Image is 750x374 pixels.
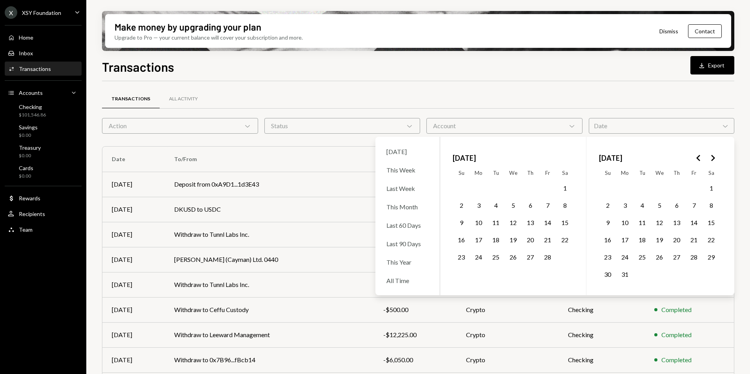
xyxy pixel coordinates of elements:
[651,214,668,231] button: Wednesday, March 12th, 2025
[165,347,374,372] td: Withdraw to 0x7B96...fBcb14
[488,214,504,231] button: Tuesday, February 11th, 2025
[426,118,583,134] div: Account
[453,197,470,213] button: Sunday, February 2nd, 2025
[470,197,487,213] button: Monday, February 3rd, 2025
[505,249,521,265] button: Wednesday, February 26th, 2025
[668,197,685,213] button: Thursday, March 6th, 2025
[19,112,46,118] div: $101,546.86
[703,231,719,248] button: Saturday, March 22nd, 2025
[668,231,685,248] button: Thursday, March 20th, 2025
[557,231,573,248] button: Saturday, February 22nd, 2025
[112,330,155,340] div: [DATE]
[165,272,374,297] td: Withdraw to Tunnl Labs Inc.
[112,255,155,264] div: [DATE]
[559,322,645,347] td: Checking
[102,147,165,172] th: Date
[556,167,573,179] th: Saturday
[634,249,650,265] button: Tuesday, March 25th, 2025
[651,197,668,213] button: Wednesday, March 5th, 2025
[686,249,702,265] button: Friday, March 28th, 2025
[453,249,470,265] button: Sunday, February 23rd, 2025
[599,167,720,283] table: March 2025
[382,162,433,178] div: This Week
[599,197,616,213] button: Sunday, March 2nd, 2025
[165,247,374,272] td: [PERSON_NAME] (Cayman) Ltd. 0440
[165,322,374,347] td: Withdraw to Leeward Management
[382,235,433,252] div: Last 90 Days
[557,180,573,196] button: Saturday, February 1st, 2025
[470,167,487,179] th: Monday
[599,231,616,248] button: Sunday, March 16th, 2025
[599,266,616,282] button: Sunday, March 30th, 2025
[382,180,433,197] div: Last Week
[539,167,556,179] th: Friday
[504,167,522,179] th: Wednesday
[112,355,155,365] div: [DATE]
[617,266,633,282] button: Monday, March 31st, 2025
[5,101,82,120] a: Checking$101,546.86
[706,151,720,165] button: Go to the Next Month
[651,231,668,248] button: Wednesday, March 19th, 2025
[539,231,556,248] button: Friday, February 21st, 2025
[22,9,61,16] div: XSY Foundation
[661,355,692,365] div: Completed
[165,147,374,172] th: To/From
[539,214,556,231] button: Friday, February 14th, 2025
[505,214,521,231] button: Wednesday, February 12th, 2025
[111,96,150,102] div: Transactions
[112,280,155,289] div: [DATE]
[19,50,33,56] div: Inbox
[112,230,155,239] div: [DATE]
[19,124,38,131] div: Savings
[165,197,374,222] td: DKUSD to USDC
[599,249,616,265] button: Sunday, March 23rd, 2025
[19,165,33,171] div: Cards
[522,231,539,248] button: Thursday, February 20th, 2025
[557,214,573,231] button: Saturday, February 15th, 2025
[19,153,41,159] div: $0.00
[19,34,33,41] div: Home
[5,6,17,19] div: X
[383,305,447,314] div: -$500.00
[5,222,82,236] a: Team
[453,231,470,248] button: Sunday, February 16th, 2025
[19,173,33,180] div: $0.00
[505,197,521,213] button: Wednesday, February 5th, 2025
[102,118,258,134] div: Action
[634,214,650,231] button: Tuesday, March 11th, 2025
[160,89,207,109] a: All Activity
[19,103,46,110] div: Checking
[617,249,633,265] button: Monday, March 24th, 2025
[668,167,685,179] th: Thursday
[617,214,633,231] button: Monday, March 10th, 2025
[470,249,487,265] button: Monday, February 24th, 2025
[457,322,559,347] td: Crypto
[487,167,504,179] th: Tuesday
[690,56,734,74] button: Export
[668,249,685,265] button: Thursday, March 27th, 2025
[559,347,645,372] td: Checking
[453,214,470,231] button: Sunday, February 9th, 2025
[115,20,261,33] div: Make money by upgrading your plan
[661,330,692,340] div: Completed
[688,24,722,38] button: Contact
[112,205,155,214] div: [DATE]
[686,231,702,248] button: Friday, March 21st, 2025
[453,167,470,179] th: Sunday
[264,118,421,134] div: Status
[112,305,155,314] div: [DATE]
[651,249,668,265] button: Wednesday, March 26th, 2025
[165,172,374,197] td: Deposit from 0xA9D1...1d3E43
[488,249,504,265] button: Tuesday, February 25th, 2025
[634,231,650,248] button: Tuesday, March 18th, 2025
[599,167,616,179] th: Sunday
[599,149,622,167] span: [DATE]
[616,167,633,179] th: Monday
[19,211,45,217] div: Recipients
[5,46,82,60] a: Inbox
[5,142,82,161] a: Treasury$0.00
[539,197,556,213] button: Friday, February 7th, 2025
[382,217,433,234] div: Last 60 Days
[634,197,650,213] button: Tuesday, March 4th, 2025
[470,214,487,231] button: Monday, February 10th, 2025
